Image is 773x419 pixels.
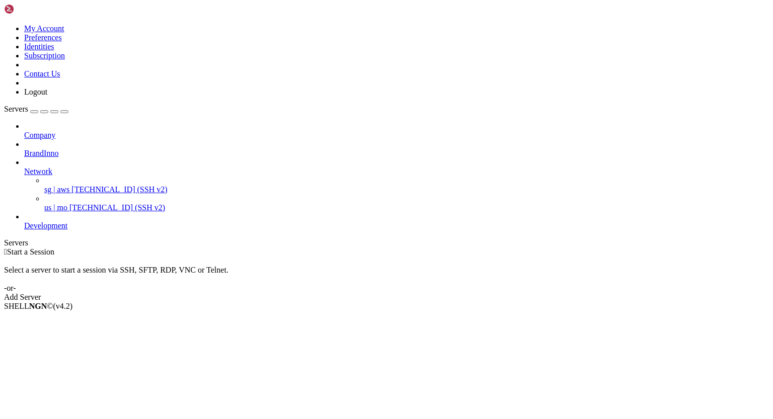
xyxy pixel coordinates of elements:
[4,247,7,256] span: 
[24,212,769,230] li: Development
[24,167,52,176] span: Network
[4,293,769,302] div: Add Server
[24,51,65,60] a: Subscription
[24,33,62,42] a: Preferences
[24,140,769,158] li: BrandInno
[53,302,73,310] span: 4.2.0
[4,302,72,310] span: SHELL ©
[44,194,769,212] li: us | mo [TECHNICAL_ID] (SSH v2)
[24,131,55,139] span: Company
[4,257,769,293] div: Select a server to start a session via SSH, SFTP, RDP, VNC or Telnet. -or-
[69,203,165,212] span: [TECHNICAL_ID] (SSH v2)
[24,42,54,51] a: Identities
[24,167,769,176] a: Network
[24,122,769,140] li: Company
[44,203,769,212] a: us | mo [TECHNICAL_ID] (SSH v2)
[71,185,167,194] span: [TECHNICAL_ID] (SSH v2)
[24,88,47,96] a: Logout
[4,238,769,247] div: Servers
[24,158,769,212] li: Network
[44,203,67,212] span: us | mo
[24,131,769,140] a: Company
[24,24,64,33] a: My Account
[4,105,68,113] a: Servers
[4,4,62,14] img: Shellngn
[7,247,54,256] span: Start a Session
[24,221,67,230] span: Development
[24,221,769,230] a: Development
[44,185,69,194] span: sg | aws
[4,105,28,113] span: Servers
[24,69,60,78] a: Contact Us
[44,176,769,194] li: sg | aws [TECHNICAL_ID] (SSH v2)
[24,149,769,158] a: BrandInno
[29,302,47,310] b: NGN
[44,185,769,194] a: sg | aws [TECHNICAL_ID] (SSH v2)
[24,149,58,157] span: BrandInno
